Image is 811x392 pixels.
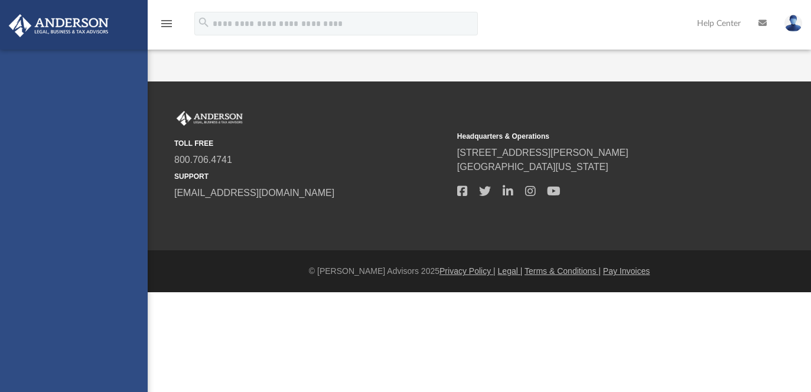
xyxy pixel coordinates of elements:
img: Anderson Advisors Platinum Portal [174,111,245,126]
i: search [197,16,210,29]
img: Anderson Advisors Platinum Portal [5,14,112,37]
a: 800.706.4741 [174,155,232,165]
a: Terms & Conditions | [525,266,601,276]
a: Legal | [498,266,523,276]
a: Privacy Policy | [439,266,496,276]
i: menu [159,17,174,31]
small: SUPPORT [174,171,449,182]
small: Headquarters & Operations [457,131,732,142]
a: menu [159,22,174,31]
small: TOLL FREE [174,138,449,149]
a: [EMAIL_ADDRESS][DOMAIN_NAME] [174,188,334,198]
div: © [PERSON_NAME] Advisors 2025 [148,265,811,277]
img: User Pic [784,15,802,32]
a: [GEOGRAPHIC_DATA][US_STATE] [457,162,608,172]
a: Pay Invoices [603,266,650,276]
a: [STREET_ADDRESS][PERSON_NAME] [457,148,628,158]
